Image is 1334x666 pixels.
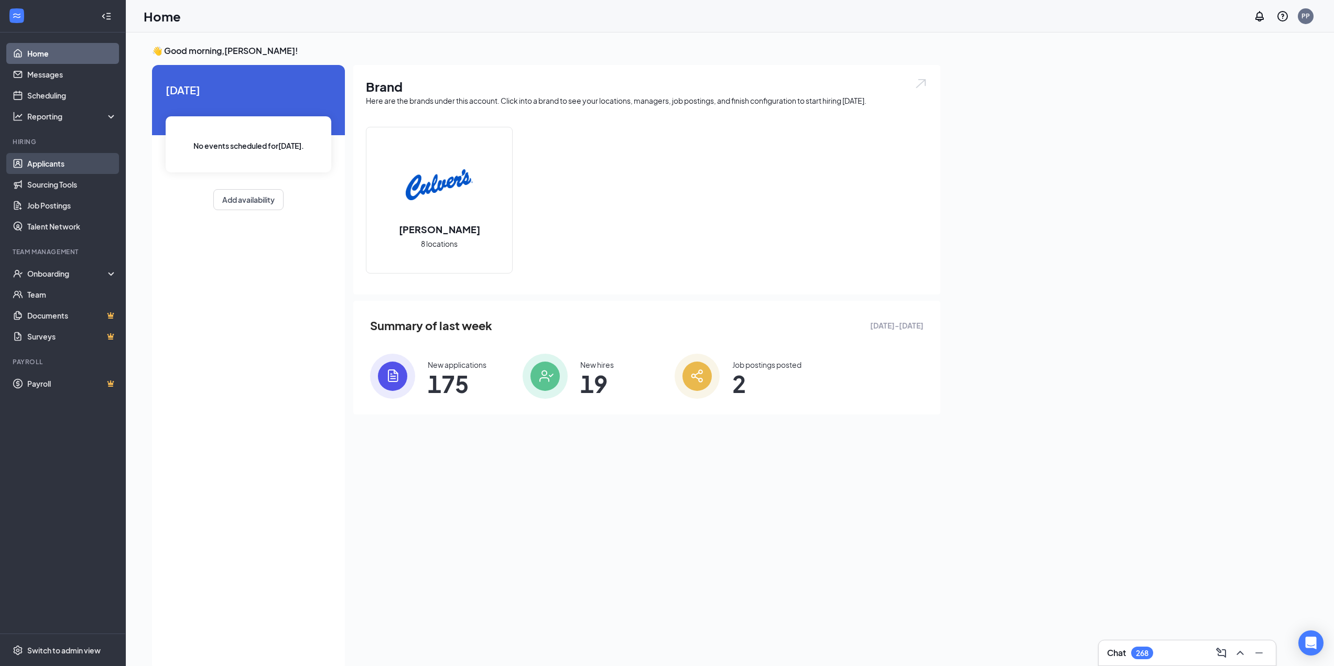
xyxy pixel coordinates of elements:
a: Messages [27,64,117,85]
div: New applications [428,359,486,370]
div: Switch to admin view [27,645,101,656]
div: Onboarding [27,268,108,279]
img: Culver's [406,151,473,219]
svg: QuestionInfo [1276,10,1289,23]
a: Talent Network [27,216,117,237]
div: Open Intercom Messenger [1298,630,1324,656]
button: ChevronUp [1232,645,1249,661]
span: [DATE] - [DATE] [870,320,924,331]
div: Team Management [13,247,115,256]
a: Applicants [27,153,117,174]
h2: [PERSON_NAME] [388,223,491,236]
span: 19 [580,374,614,393]
svg: ComposeMessage [1215,647,1228,659]
a: Job Postings [27,195,117,216]
div: Hiring [13,137,115,146]
h1: Home [144,7,181,25]
span: Summary of last week [370,316,492,335]
div: 268 [1136,649,1148,658]
button: ComposeMessage [1213,645,1230,661]
a: Sourcing Tools [27,174,117,195]
a: SurveysCrown [27,326,117,347]
svg: Analysis [13,111,23,122]
svg: Collapse [101,11,112,21]
h3: 👋 Good morning, [PERSON_NAME] ! [152,45,940,57]
div: New hires [580,359,614,370]
div: Here are the brands under this account. Click into a brand to see your locations, managers, job p... [366,95,928,106]
img: icon [675,354,720,399]
div: Job postings posted [732,359,801,370]
span: 175 [428,374,486,393]
h3: Chat [1107,647,1126,659]
svg: Settings [13,645,23,656]
a: DocumentsCrown [27,305,117,326]
span: 8 locations [421,238,458,249]
img: icon [523,354,568,399]
div: Reporting [27,111,117,122]
button: Add availability [213,189,284,210]
svg: WorkstreamLogo [12,10,22,21]
h1: Brand [366,78,928,95]
span: No events scheduled for [DATE] . [193,140,304,151]
img: icon [370,354,415,399]
svg: UserCheck [13,268,23,279]
svg: Minimize [1253,647,1265,659]
a: Scheduling [27,85,117,106]
svg: ChevronUp [1234,647,1246,659]
span: [DATE] [166,82,331,98]
button: Minimize [1251,645,1267,661]
div: Payroll [13,357,115,366]
a: Home [27,43,117,64]
a: Team [27,284,117,305]
a: PayrollCrown [27,373,117,394]
div: PP [1302,12,1310,20]
svg: Notifications [1253,10,1266,23]
img: open.6027fd2a22e1237b5b06.svg [914,78,928,90]
span: 2 [732,374,801,393]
